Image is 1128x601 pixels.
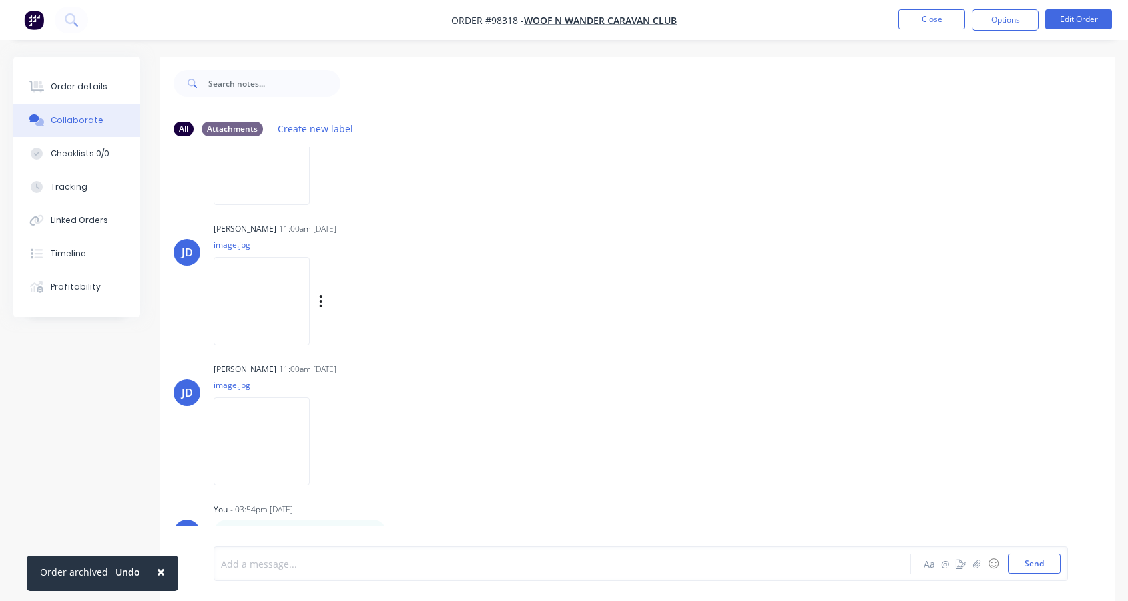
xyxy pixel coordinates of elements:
[182,385,193,401] div: JD
[898,9,965,29] button: Close
[279,223,336,235] div: 11:00am [DATE]
[13,170,140,204] button: Tracking
[921,556,937,572] button: Aa
[24,10,44,30] img: Factory
[13,70,140,104] button: Order details
[51,148,109,160] div: Checklists 0/0
[214,223,276,235] div: [PERSON_NAME]
[144,556,178,588] button: Close
[524,14,677,27] a: Woof n Wander Caravan Club
[972,9,1039,31] button: Options
[271,120,360,138] button: Create new label
[13,104,140,137] button: Collaborate
[51,281,101,293] div: Profitability
[451,14,524,27] span: Order #98318 -
[214,239,459,250] p: image.jpg
[13,204,140,237] button: Linked Orders
[937,556,953,572] button: @
[180,525,194,541] div: NS
[51,214,108,226] div: Linked Orders
[174,122,194,136] div: All
[13,137,140,170] button: Checklists 0/0
[51,81,107,93] div: Order details
[208,70,340,97] input: Search notes...
[13,237,140,270] button: Timeline
[214,363,276,375] div: [PERSON_NAME]
[1008,554,1061,574] button: Send
[214,504,228,516] div: You
[1045,9,1112,29] button: Edit Order
[13,270,140,304] button: Profitability
[202,122,263,136] div: Attachments
[157,562,165,581] span: ×
[51,248,86,260] div: Timeline
[985,556,1001,572] button: ☺
[279,363,336,375] div: 11:00am [DATE]
[51,181,87,193] div: Tracking
[40,565,108,579] div: Order archived
[108,562,148,582] button: Undo
[214,379,323,391] p: image.jpg
[230,504,293,516] div: - 03:54pm [DATE]
[51,114,103,126] div: Collaborate
[182,244,193,260] div: JD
